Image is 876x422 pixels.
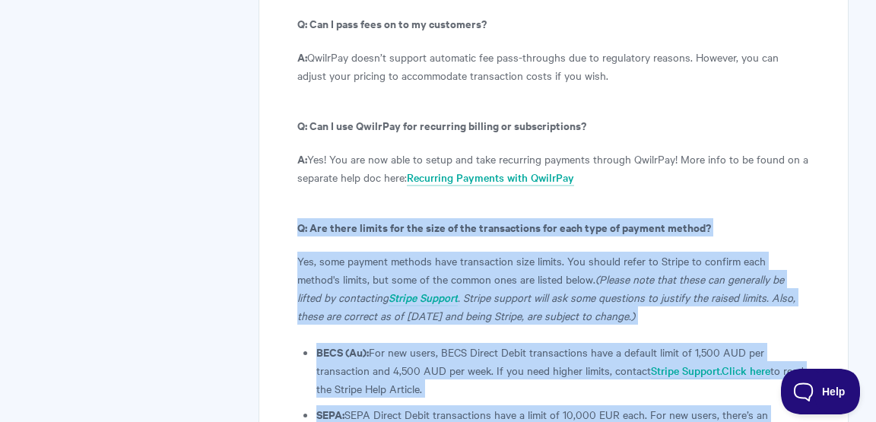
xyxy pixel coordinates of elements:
[389,290,458,305] i: Stripe Support
[297,151,307,167] b: A:
[297,117,586,133] b: Q: Can I use QwilrPay for recurring billing or subscriptions?
[297,290,795,323] i: . Stripe support will ask some questions to justify the raised limits. Also, these are correct as...
[297,150,810,186] p: Yes! You are now able to setup and take recurring payments through QwilrPay! More info to be foun...
[297,48,810,84] p: QwilrPay doesn’t support automatic fee pass-throughs due to regulatory reasons. However, you can ...
[297,271,784,305] i: (Please note that these can generally be lifted by contacting
[407,170,574,186] a: Recurring Payments with QwilrPay
[297,49,307,65] b: A:
[722,363,770,379] a: Click here
[316,343,810,398] li: For new users, BECS Direct Debit transactions have a default limit of 1,500 AUD per transaction a...
[316,406,344,422] strong: SEPA:
[389,290,458,306] a: Stripe Support
[297,15,487,31] b: Q: Can I pass fees on to my customers?
[297,219,711,235] strong: Q: Are there limits for the size of the transactions for each type of payment method?
[316,344,369,360] strong: BECS (Au):
[781,369,861,414] iframe: Toggle Customer Support
[297,252,810,325] p: Yes, some payment methods have transaction size limits. You should refer to Stripe to confirm eac...
[651,363,722,379] a: Stripe Support.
